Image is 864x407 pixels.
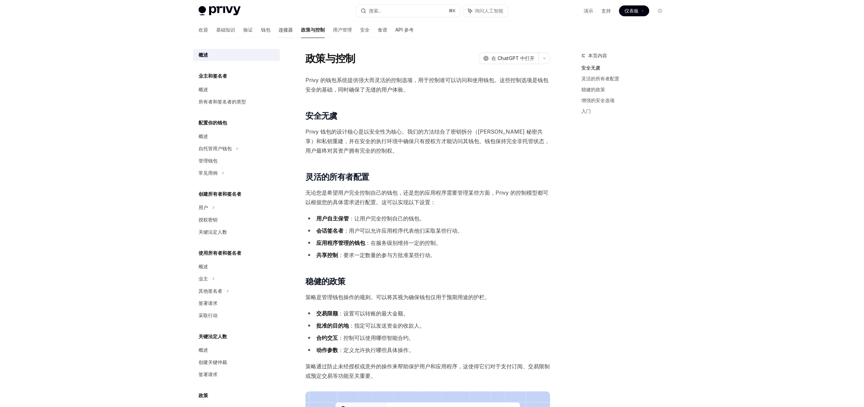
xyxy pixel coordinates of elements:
font: ：设置可以转账的最大金额。 [338,310,409,317]
font: 增强的安全选项 [581,97,615,103]
font: 动作参数 [316,347,338,353]
font: 政策与控制 [301,27,325,33]
font: 政策 [199,392,208,398]
a: 签署请求 [193,297,280,309]
font: 入门 [581,108,591,114]
a: 仪表板 [619,5,649,16]
font: 交易限额 [316,310,338,317]
font: 搜索... [369,8,381,14]
a: 安全 [360,22,370,38]
font: K [453,8,456,13]
font: 政策与控制 [305,52,355,64]
a: 授权密钥 [193,214,280,226]
font: 演示 [584,8,593,14]
font: 灵活的所有者配置 [305,172,369,182]
font: 概述 [199,347,208,353]
font: 配置你的钱包 [199,120,227,125]
a: 所有者和签名者的类型 [193,96,280,108]
font: 所有者和签名者的类型 [199,99,246,104]
font: 概述 [199,264,208,269]
a: 管理钱包 [193,155,280,167]
font: 食谱 [378,27,387,33]
font: 使用所有者和签名者 [199,250,241,256]
font: 概述 [199,86,208,92]
font: ：指定可以发送资金的收款人。 [349,322,425,329]
font: 安全无虞 [305,111,337,121]
font: ：让用户完全控制自己的钱包。 [349,215,425,222]
font: 签署请求 [199,300,218,306]
font: 授权密钥 [199,217,218,222]
font: ：要求一定数量的参与方批准某些行动。 [338,252,436,258]
font: 会话签名者 [316,227,343,234]
font: 无论您是希望用户完全控制自己的钱包，还是您的应用程序需要管理某些方面，Privy 的控制模型都可以根据您的具体需求进行配置。这可以实现以下设置： [305,189,548,206]
font: 业主 [199,276,208,282]
button: 搜索...⌘K [356,5,460,17]
font: 用户自主保管 [316,215,349,222]
font: 批准的目的地 [316,322,349,329]
a: 演示 [584,7,593,14]
a: 用户管理 [333,22,352,38]
font: 合约交互 [316,334,338,341]
button: 询问人工智能 [463,5,508,17]
font: 应用程序管理的钱包 [316,239,365,246]
a: API 参考 [395,22,414,38]
font: 用户 [199,205,208,210]
font: Privy 钱包的设计核心是以安全性为核心。我们的方法结合了密钥拆分（[PERSON_NAME] 秘密共享）和私钥重建，并在安全的执行环境中确保只有授权方才能访问其钱包。钱包保持完全非托管状态，... [305,128,550,154]
font: 支持 [601,8,611,14]
font: 灵活的所有者配置 [581,76,619,81]
font: 连接器 [279,27,293,33]
a: 安全无虞 [581,62,671,73]
font: 安全 [360,27,370,33]
font: 本页内容 [588,53,607,58]
font: 在 ChatGPT 中打开 [491,55,534,61]
font: 询问人工智能 [475,8,503,14]
font: 采取行动 [199,312,218,318]
a: 基础知识 [216,22,235,38]
a: 概述 [193,49,280,61]
font: ：定义允许执行哪些具体操作。 [338,347,414,353]
font: ：控制可以使用哪些智能合约。 [338,334,414,341]
font: 概述 [199,133,208,139]
font: 策略通过防止未经授权或意外的操作来帮助保护用户和应用程序，这使得它们对于支付订阅、交易限制或预定交易等功能至关重要。 [305,363,550,379]
font: 关键法定人数 [199,333,227,339]
font: 仪表板 [624,8,639,14]
font: API 参考 [395,27,414,33]
font: 欢迎 [199,27,208,33]
a: 稳健的政策 [581,84,671,95]
font: ⌘ [449,8,453,13]
font: ：用户可以允许应用程序代表他们采取某些行动。 [343,227,463,234]
font: Privy 的钱包系统提供强大而灵活的控制选项，用于控制谁可以访问和使用钱包。这些控制选项是钱包安全的基础，同时确保了无缝的用户体验。 [305,77,548,93]
a: 概述 [193,83,280,96]
a: 政策与控制 [301,22,325,38]
a: 概述 [193,260,280,273]
font: 关键法定人数 [199,229,227,235]
font: 创建关键仲裁 [199,359,227,365]
font: 自托管用户钱包 [199,146,232,151]
a: 关键法定人数 [193,226,280,238]
font: 安全无虞 [581,65,600,71]
a: 入门 [581,106,671,117]
a: 概述 [193,344,280,356]
font: 共享控制 [316,252,338,258]
font: 签署请求 [199,371,218,377]
a: 创建关键仲裁 [193,356,280,368]
font: 常见用例 [199,170,218,176]
font: ：在服务级别维持一定的控制。 [365,239,441,246]
font: 稳健的政策 [581,86,605,92]
a: 增强的安全选项 [581,95,671,106]
a: 钱包 [261,22,270,38]
font: 策略是管理钱包操作的规则。可以将其视为确保钱包仅用于预期用途的护栏。 [305,294,490,301]
button: 切换暗模式 [655,5,665,16]
a: 采取行动 [193,309,280,322]
font: 概述 [199,52,208,58]
font: 基础知识 [216,27,235,33]
a: 支持 [601,7,611,14]
font: 管理钱包 [199,158,218,163]
a: 连接器 [279,22,293,38]
font: 业主和签名者 [199,73,227,79]
font: 用户管理 [333,27,352,33]
font: 创建所有者和签名者 [199,191,241,197]
img: 灯光标志 [199,6,241,16]
a: 食谱 [378,22,387,38]
font: 验证 [243,27,253,33]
